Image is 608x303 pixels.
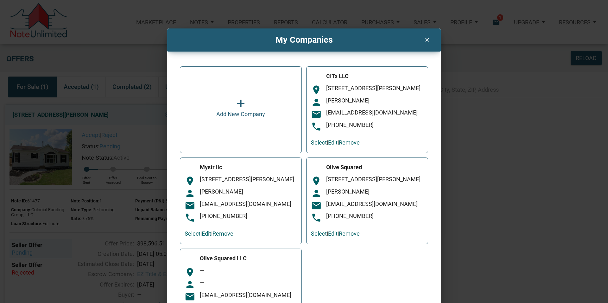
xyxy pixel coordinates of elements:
div: [EMAIL_ADDRESS][DOMAIN_NAME] [326,201,423,208]
div: [EMAIL_ADDRESS][DOMAIN_NAME] [200,201,297,208]
i: person [185,279,195,290]
div: [PERSON_NAME] [200,188,297,195]
div: [EMAIL_ADDRESS][DOMAIN_NAME] [200,292,297,299]
div: Olive Squared [326,164,423,171]
i: room [185,176,195,187]
a: Edit [328,230,338,237]
button: clear [417,32,437,46]
div: CITx LLC [326,73,423,80]
i: email [185,201,195,211]
div: Mystr llc [200,164,297,171]
i: phone [311,213,322,223]
span: | [338,230,360,237]
div: [PHONE_NUMBER] [326,213,423,220]
div: — [200,267,297,275]
div: [STREET_ADDRESS][PERSON_NAME] [326,176,423,183]
a: Remove [339,139,360,146]
div: Add New Company [216,108,265,120]
i: email [185,292,195,302]
div: [STREET_ADDRESS][PERSON_NAME] [200,176,297,183]
i: room [185,267,195,278]
span: | [338,139,360,146]
a: Select [311,230,327,237]
span: | [211,230,233,237]
a: Select [311,139,327,146]
span: | [327,139,328,146]
i: email [311,201,322,211]
div: [PERSON_NAME] [326,97,423,104]
div: [EMAIL_ADDRESS][DOMAIN_NAME] [326,109,423,116]
div: [PHONE_NUMBER] [200,213,297,220]
i: person [311,188,322,199]
div: [STREET_ADDRESS][PERSON_NAME] [326,85,423,92]
a: Remove [212,230,233,237]
div: [PERSON_NAME] [326,188,423,195]
i: room [311,85,322,96]
div: [PHONE_NUMBER] [326,121,423,129]
a: Remove [339,230,360,237]
span: | [200,230,202,237]
i: phone [311,121,322,132]
a: Select [185,230,200,237]
i: phone [185,213,195,223]
i: email [311,109,322,120]
a: Edit [328,139,338,146]
div: — [200,279,297,287]
i: room [311,176,322,187]
a: Edit [202,230,211,237]
h4: My Companies [172,34,436,46]
i: person [185,188,195,199]
div: Olive Squared LLC [200,255,297,262]
span: | [327,230,328,237]
i: person [311,97,322,108]
i: clear [423,34,431,43]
